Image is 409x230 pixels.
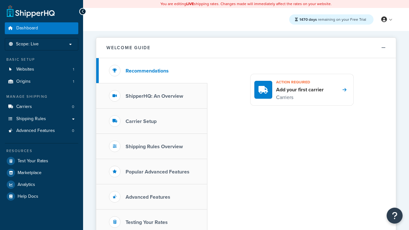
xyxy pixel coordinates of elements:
[126,169,189,175] h3: Popular Advanced Features
[16,79,31,84] span: Origins
[5,113,78,125] a: Shipping Rules
[299,17,317,22] strong: 1470 days
[73,79,74,84] span: 1
[276,93,324,102] p: Carriers
[5,64,78,75] a: Websites1
[73,67,74,72] span: 1
[5,76,78,88] a: Origins1
[16,42,39,47] span: Scope: Live
[16,116,46,122] span: Shipping Rules
[72,104,74,110] span: 0
[16,104,32,110] span: Carriers
[276,78,324,86] h3: Action required
[5,155,78,167] a: Test Your Rates
[72,128,74,134] span: 0
[5,125,78,137] li: Advanced Features
[299,17,366,22] span: remaining on your Free Trial
[5,191,78,202] a: Help Docs
[126,144,183,149] h3: Shipping Rules Overview
[18,170,42,176] span: Marketplace
[18,182,35,188] span: Analytics
[16,128,55,134] span: Advanced Features
[16,67,34,72] span: Websites
[126,194,170,200] h3: Advanced Features
[18,194,38,199] span: Help Docs
[16,26,38,31] span: Dashboard
[96,38,396,58] button: Welcome Guide
[5,76,78,88] li: Origins
[5,179,78,190] a: Analytics
[106,45,150,50] h2: Welcome Guide
[276,86,324,93] h4: Add your first carrier
[5,64,78,75] li: Websites
[126,219,168,225] h3: Testing Your Rates
[5,125,78,137] a: Advanced Features0
[5,94,78,99] div: Manage Shipping
[126,68,169,74] h3: Recommendations
[5,167,78,179] a: Marketplace
[5,101,78,113] a: Carriers0
[5,22,78,34] a: Dashboard
[126,93,183,99] h3: ShipperHQ: An Overview
[186,1,194,7] b: LIVE
[126,119,157,124] h3: Carrier Setup
[387,208,403,224] button: Open Resource Center
[5,101,78,113] li: Carriers
[5,57,78,62] div: Basic Setup
[5,148,78,154] div: Resources
[18,158,48,164] span: Test Your Rates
